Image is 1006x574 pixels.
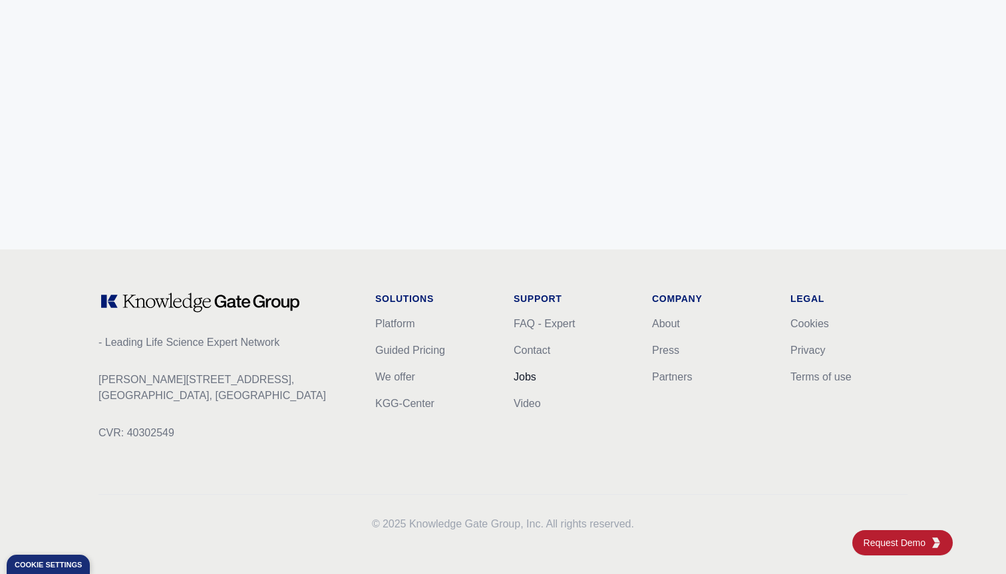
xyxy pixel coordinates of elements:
[98,372,354,404] p: [PERSON_NAME][STREET_ADDRESS], [GEOGRAPHIC_DATA], [GEOGRAPHIC_DATA]
[514,292,631,305] h1: Support
[98,516,908,532] p: 2025 Knowledge Gate Group, Inc. All rights reserved.
[939,510,1006,574] iframe: Chat Widget
[790,345,825,356] a: Privacy
[514,398,541,409] a: Video
[375,292,492,305] h1: Solutions
[514,318,575,329] a: FAQ - Expert
[652,292,769,305] h1: Company
[790,318,829,329] a: Cookies
[98,425,354,441] p: CVR: 40302549
[372,518,380,529] span: ©
[375,345,445,356] a: Guided Pricing
[652,345,679,356] a: Press
[15,561,82,569] div: Cookie settings
[514,371,536,382] a: Jobs
[652,318,680,329] a: About
[864,536,931,549] span: Request Demo
[652,371,692,382] a: Partners
[375,371,415,382] a: We offer
[98,335,354,351] p: - Leading Life Science Expert Network
[790,371,852,382] a: Terms of use
[852,530,953,555] a: Request DemoKGG
[931,537,941,548] img: KGG
[375,398,434,409] a: KGG-Center
[375,318,415,329] a: Platform
[790,292,908,305] h1: Legal
[514,345,550,356] a: Contact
